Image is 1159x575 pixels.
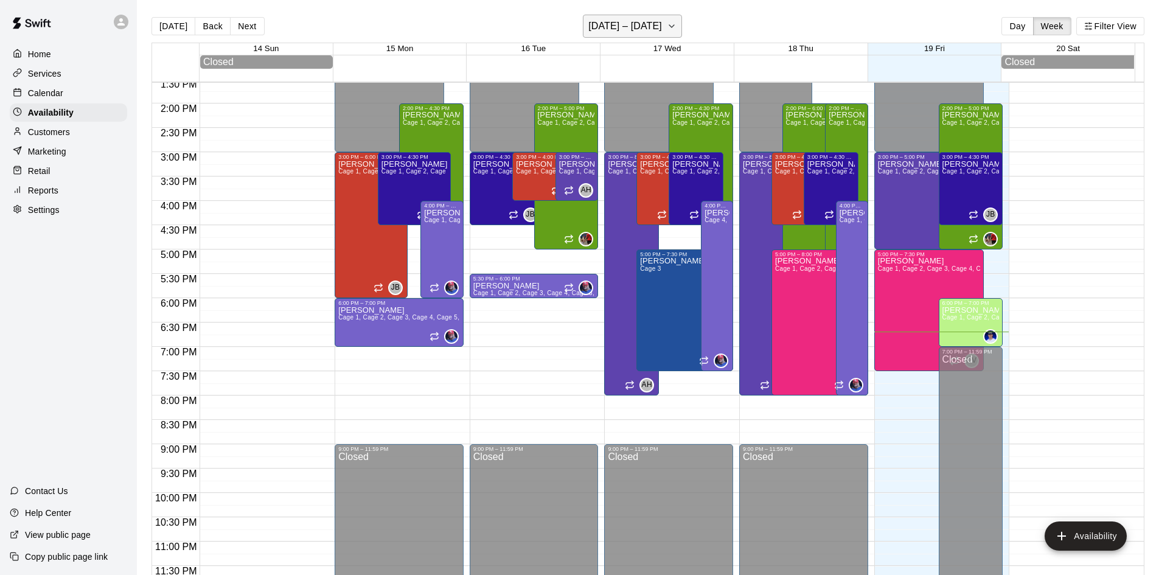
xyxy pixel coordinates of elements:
[878,168,1124,175] span: Cage 1, Cage 2, Cage 3, Cage 4, Cage 5, Cage 6, Cage 7, Cage 8, Cage 9, Cage 10
[399,103,464,225] div: 2:00 PM – 4:30 PM: Available
[158,420,200,430] span: 8:30 PM
[983,207,998,222] div: James Beirne
[158,249,200,260] span: 5:00 PM
[840,217,1085,223] span: Cage 1, Cage 2, Cage 3, Cage 4, Cage 5, Cage 6, Cage 7, Cage 8, Cage 9, Cage 10
[253,44,279,53] button: 14 Sun
[788,44,813,53] button: 18 Thu
[25,507,71,519] p: Help Center
[942,154,1000,160] div: 3:00 PM – 4:30 PM
[580,282,592,294] img: Jacob Abraham
[775,154,823,160] div: 3:00 PM – 4:30 PM
[743,154,790,160] div: 3:00 PM – 8:00 PM
[653,44,681,53] button: 17 Wed
[158,128,200,138] span: 2:30 PM
[874,152,984,249] div: 3:00 PM – 5:00 PM: Available
[10,84,127,102] a: Calendar
[834,380,844,390] span: Recurring availability
[10,103,127,122] div: Availability
[669,152,723,225] div: 3:00 PM – 4:30 PM: Available
[699,356,709,366] span: Recurring availability
[942,105,1000,111] div: 2:00 PM – 5:00 PM
[521,44,546,53] span: 16 Tue
[516,154,582,160] div: 3:00 PM – 4:00 PM
[775,265,1021,272] span: Cage 1, Cage 2, Cage 3, Cage 4, Cage 5, Cage 6, Cage 7, Cage 8, Cage 9, Cage 10
[583,15,682,38] button: [DATE] – [DATE]
[388,281,403,295] div: John Beirne
[984,233,997,245] img: Jeramy Allerdissen
[445,282,458,294] img: Jacob Abraham
[642,379,652,391] span: AH
[158,371,200,382] span: 7:30 PM
[230,17,264,35] button: Next
[28,126,70,138] p: Customers
[158,152,200,162] span: 3:00 PM
[689,210,699,220] span: Recurring availability
[10,162,127,180] a: Retail
[403,105,460,111] div: 2:00 PM – 4:30 PM
[424,217,670,223] span: Cage 1, Cage 2, Cage 3, Cage 4, Cage 5, Cage 6, Cage 7, Cage 8, Cage 9, Cage 10
[158,469,200,479] span: 9:30 PM
[942,300,1000,306] div: 6:00 PM – 7:00 PM
[939,298,1003,347] div: 6:00 PM – 7:00 PM: Available
[28,184,58,197] p: Reports
[28,106,74,119] p: Availability
[564,186,574,195] span: Recurring availability
[516,168,762,175] span: Cage 1, Cage 2, Cage 3, Cage 4, Cage 5, Cage 6, Cage 7, Cage 8, Cage 9, Cage 10
[775,251,865,257] div: 5:00 PM – 8:00 PM
[743,446,865,452] div: 9:00 PM – 11:59 PM
[25,485,68,497] p: Contact Us
[526,209,535,221] span: JB
[381,168,668,175] span: Cage 1, Cage 2, Cage 3, Cage 4, Cage 5, Cage 6, Cage 7, Cage 8, Cage 9, Cage 10, Weight room
[158,444,200,455] span: 9:00 PM
[10,45,127,63] div: Home
[874,249,984,371] div: 5:00 PM – 7:30 PM: Available
[195,17,231,35] button: Back
[473,290,719,296] span: Cage 1, Cage 2, Cage 3, Cage 4, Cage 5, Cage 6, Cage 7, Cage 8, Cage 9, Cage 10
[771,249,868,396] div: 5:00 PM – 8:00 PM: Available
[878,265,1124,272] span: Cage 1, Cage 2, Cage 3, Cage 4, Cage 5, Cage 6, Cage 9, Cage 10, Cage 7, Cage 8
[28,145,66,158] p: Marketing
[473,154,539,160] div: 3:00 PM – 4:30 PM
[10,123,127,141] a: Customers
[588,18,662,35] h6: [DATE] – [DATE]
[775,168,1021,175] span: Cage 1, Cage 2, Cage 3, Cage 4, Cage 5, Cage 6, Cage 7, Cage 8, Cage 9, Cage 10
[28,68,61,80] p: Services
[473,446,595,452] div: 9:00 PM – 11:59 PM
[10,142,127,161] div: Marketing
[564,234,574,244] span: Recurring availability
[444,281,459,295] div: Jacob Abraham
[473,168,760,175] span: Cage 1, Cage 2, Cage 3, Cage 4, Cage 5, Cage 6, Cage 7, Cage 8, Cage 9, Cage 10, Weight room
[807,154,855,160] div: 3:00 PM – 4:30 PM
[878,154,980,160] div: 3:00 PM – 5:00 PM
[10,181,127,200] div: Reports
[580,233,592,245] img: Jeramy Allerdissen
[1033,17,1071,35] button: Week
[555,152,599,201] div: 3:00 PM – 4:00 PM: Available
[786,119,1073,126] span: Cage 1, Cage 2, Cage 3, Cage 4, Cage 5, Cage 6, Cage 7, Cage 8, Cage 9, Cage 10, Weight room
[969,210,978,220] span: Recurring availability
[825,103,868,298] div: 2:00 PM – 6:00 PM: Available
[829,105,865,111] div: 2:00 PM – 6:00 PM
[158,201,200,211] span: 4:00 PM
[640,265,661,272] span: Cage 3
[158,103,200,114] span: 2:00 PM
[564,283,574,293] span: Recurring availability
[983,232,998,246] div: Jeramy Allerdissen
[786,105,852,111] div: 2:00 PM – 6:00 PM
[804,152,858,225] div: 3:00 PM – 4:30 PM: Available
[158,298,200,308] span: 6:00 PM
[523,207,538,222] div: James Beirne
[969,234,978,244] span: Recurring availability
[672,105,729,111] div: 2:00 PM – 4:30 PM
[939,152,1003,225] div: 3:00 PM – 4:30 PM: Available
[1001,17,1033,35] button: Day
[403,119,689,126] span: Cage 1, Cage 2, Cage 3, Cage 4, Cage 5, Cage 6, Cage 7, Cage 8, Cage 9, Cage 10, Weight room
[512,152,585,201] div: 3:00 PM – 4:00 PM: Available
[386,44,413,53] button: 15 Mon
[10,64,127,83] a: Services
[538,105,595,111] div: 2:00 PM – 5:00 PM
